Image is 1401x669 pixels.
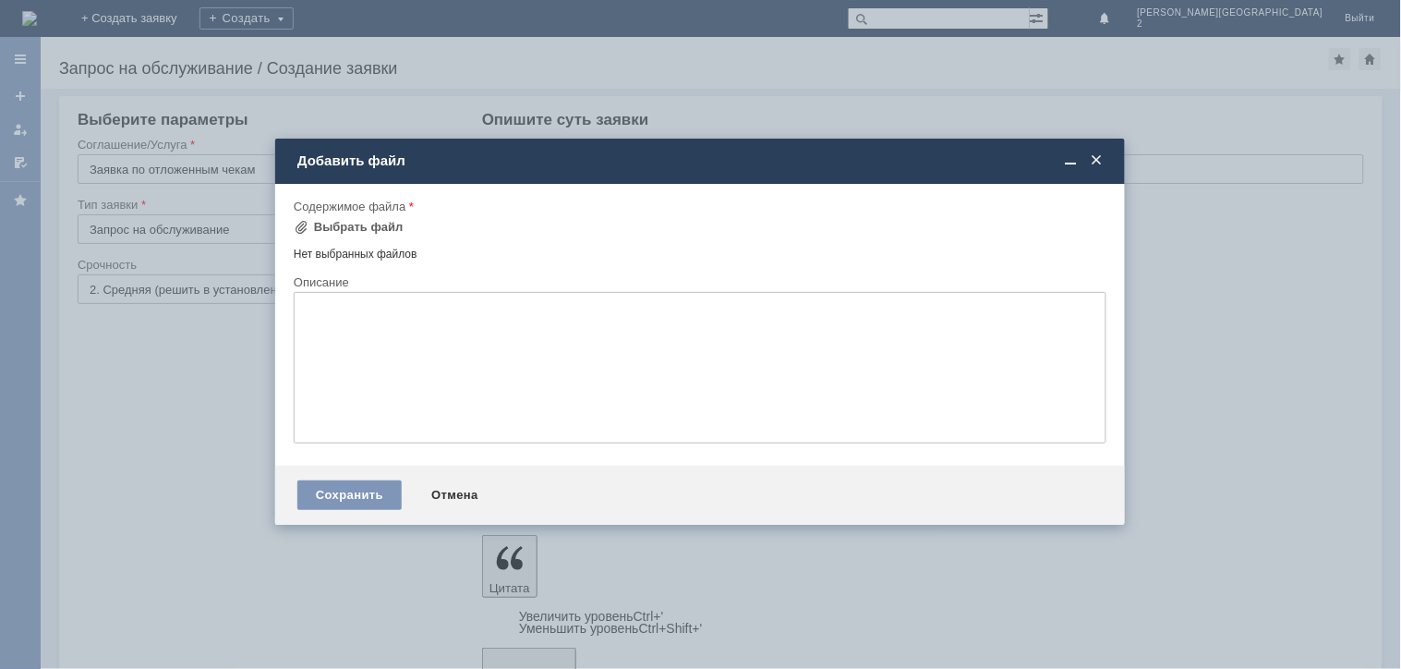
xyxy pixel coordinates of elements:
[1088,152,1106,169] span: Закрыть
[297,152,1106,169] div: Добавить файл
[1062,152,1081,169] span: Свернуть (Ctrl + M)
[294,240,1106,262] div: Нет выбранных файлов
[294,201,1103,213] div: Содержимое файла
[294,276,1103,288] div: Описание
[7,7,270,22] div: прошу удалить отложенные чеки [DATE]
[314,220,404,235] div: Выбрать файл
